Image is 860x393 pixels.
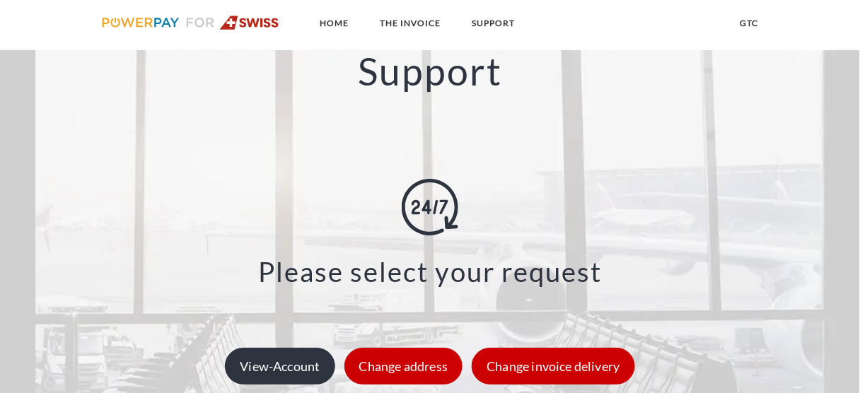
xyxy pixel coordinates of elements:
[344,348,463,385] div: Change address
[468,359,638,375] a: Change invoice delivery
[368,11,453,36] a: THE INVOICE
[728,11,770,36] a: GTC
[472,348,634,385] div: Change invoice delivery
[225,348,335,385] div: View-Account
[102,16,279,30] img: logo-swiss.svg
[43,47,817,95] h2: Support
[221,359,338,375] a: View-Account
[308,11,361,36] a: Home
[402,179,458,235] img: online-shopping.svg
[61,258,799,285] h3: Please select your request
[460,11,528,36] a: SUPPORT
[341,359,467,375] a: Change address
